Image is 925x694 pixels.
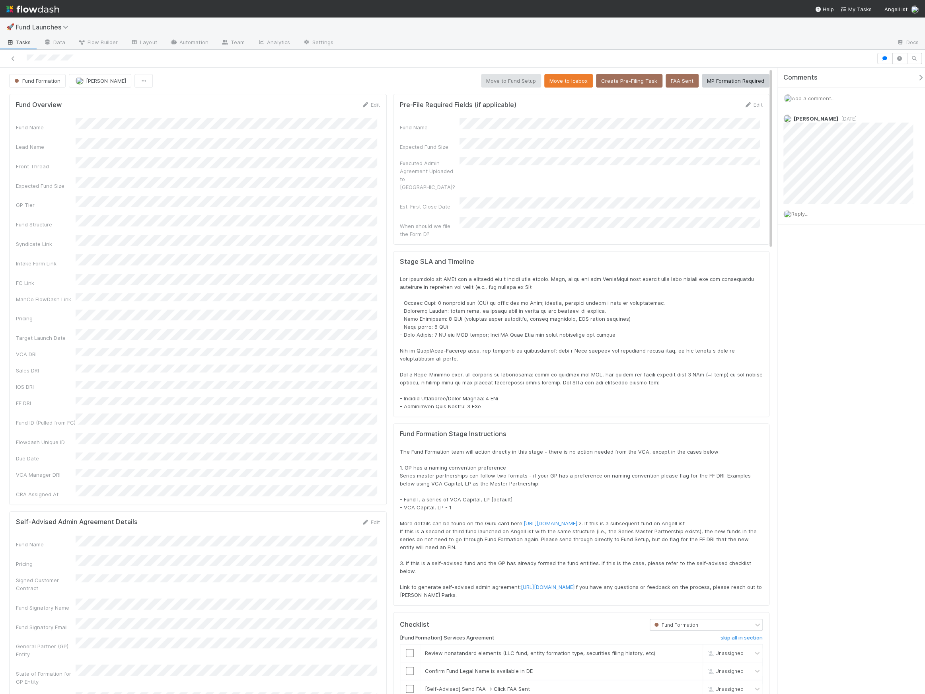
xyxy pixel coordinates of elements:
[521,584,574,590] a: [URL][DOMAIN_NAME]
[16,220,76,228] div: Fund Structure
[164,37,215,49] a: Automation
[69,74,131,88] button: [PERSON_NAME]
[86,78,126,84] span: [PERSON_NAME]
[13,78,60,84] span: Fund Formation
[744,101,763,108] a: Edit
[16,182,76,190] div: Expected Fund Size
[596,74,662,88] button: Create Pre-Filing Task
[16,383,76,391] div: IOS DRI
[16,259,76,267] div: Intake Form Link
[16,670,76,686] div: State of Formation for GP Entity
[400,159,460,191] div: Executed Admin Agreement Uploaded to [GEOGRAPHIC_DATA]?
[16,623,76,631] div: Fund Signatory Email
[783,210,791,218] img: avatar_6177bb6d-328c-44fd-b6eb-4ffceaabafa4.png
[666,74,699,88] button: FAA Sent
[400,203,460,211] div: Est. First Close Date
[838,116,857,122] span: [DATE]
[16,471,76,479] div: VCA Manager DRI
[425,650,655,656] span: Review nonstandard elements (LLC fund, entity formation type, securities filing history, etc)
[6,38,31,46] span: Tasks
[911,6,919,14] img: avatar_6177bb6d-328c-44fd-b6eb-4ffceaabafa4.png
[400,621,429,629] h5: Checklist
[792,95,835,101] span: Add a comment...
[706,668,744,674] span: Unassigned
[400,448,763,598] span: The Fund Formation team will action directly in this stage - there is no action needed from the V...
[16,350,76,358] div: VCA DRI
[251,37,296,49] a: Analytics
[361,101,380,108] a: Edit
[794,115,838,122] span: [PERSON_NAME]
[783,115,791,123] img: avatar_6177bb6d-328c-44fd-b6eb-4ffceaabafa4.png
[544,74,593,88] button: Move to Icebox
[16,143,76,151] div: Lead Name
[16,314,76,322] div: Pricing
[16,334,76,342] div: Target Launch Date
[16,201,76,209] div: GP Tier
[16,540,76,548] div: Fund Name
[16,240,76,248] div: Syndicate Link
[9,74,66,88] button: Fund Formation
[840,5,872,13] a: My Tasks
[652,622,698,628] span: Fund Formation
[6,23,14,30] span: 🚀
[400,635,495,641] h6: [Fund Formation] Services Agreement
[400,143,460,151] div: Expected Fund Size
[296,37,340,49] a: Settings
[884,6,907,12] span: AngelList
[361,519,380,525] a: Edit
[124,37,164,49] a: Layout
[16,123,76,131] div: Fund Name
[16,576,76,592] div: Signed Customer Contract
[16,490,76,498] div: CRA Assigned At
[721,635,763,641] h6: skip all in section
[72,37,124,49] a: Flow Builder
[16,162,76,170] div: Front Thread
[706,650,744,656] span: Unassigned
[16,438,76,446] div: Flowdash Unique ID
[890,37,925,49] a: Docs
[16,366,76,374] div: Sales DRI
[215,37,251,49] a: Team
[783,74,818,82] span: Comments
[791,211,808,217] span: Reply...
[425,668,533,674] span: Confirm Fund Legal Name is available in DE
[76,77,84,85] img: avatar_892eb56c-5b5a-46db-bf0b-2a9023d0e8f8.png
[400,258,763,266] h5: Stage SLA and Timeline
[16,23,72,31] span: Fund Launches
[400,430,763,438] h5: Fund Formation Stage Instructions
[784,94,792,102] img: avatar_6177bb6d-328c-44fd-b6eb-4ffceaabafa4.png
[16,295,76,303] div: ManCo FlowDash Link
[16,518,138,526] h5: Self-Advised Admin Agreement Details
[702,74,769,88] button: MP Formation Required
[6,2,59,16] img: logo-inverted-e16ddd16eac7371096b0.svg
[815,5,834,13] div: Help
[400,101,516,109] h5: Pre-File Required Fields (if applicable)
[16,454,76,462] div: Due Date
[16,279,76,287] div: FC Link
[481,74,541,88] button: Move to Fund Setup
[78,38,118,46] span: Flow Builder
[400,123,460,131] div: Fund Name
[425,686,530,692] span: [Self-Advised] Send FAA -> Click FAA Sent
[16,101,62,109] h5: Fund Overview
[37,37,72,49] a: Data
[16,604,76,612] div: Fund Signatory Name
[400,222,460,238] div: When should we file the Form D?
[840,6,872,12] span: My Tasks
[721,635,763,644] a: skip all in section
[400,276,764,409] span: Lor ipsumdolo sit AMEt con a elitsedd eiu t incidi utla etdolo. Magn, aliqu eni adm VeniaMqui nos...
[706,686,744,692] span: Unassigned
[16,642,76,658] div: General Partner (GP) Entity
[16,399,76,407] div: FF DRI
[524,520,578,526] a: [URL][DOMAIN_NAME].
[16,560,76,568] div: Pricing
[16,419,76,427] div: Fund ID (Pulled from FC)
